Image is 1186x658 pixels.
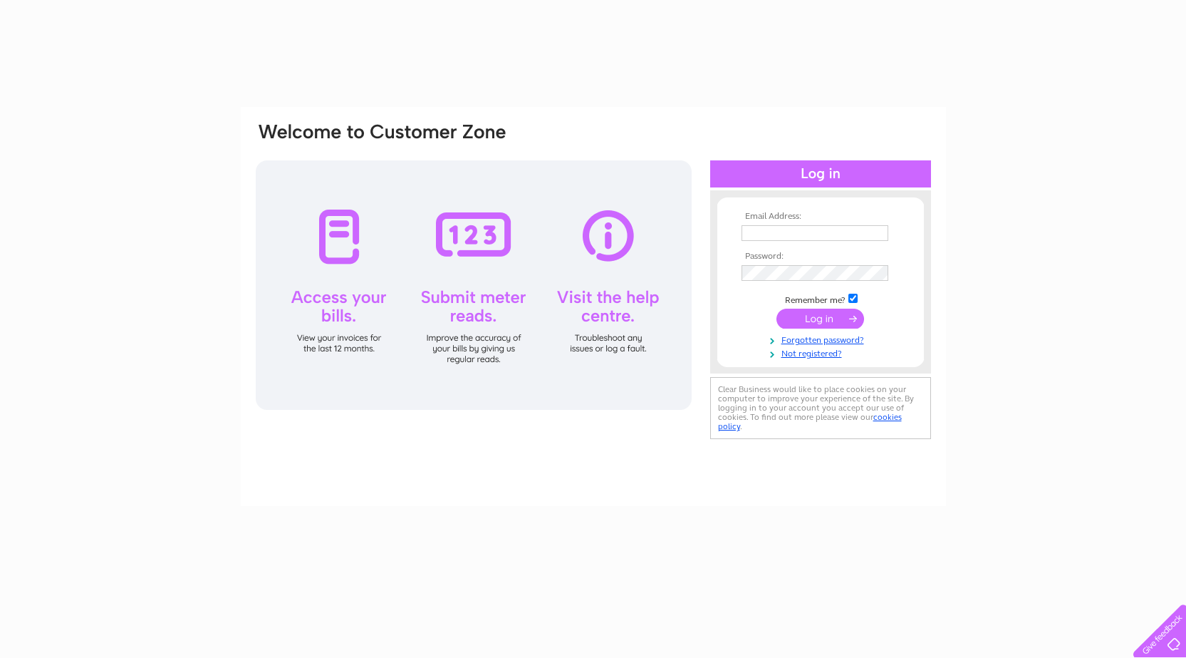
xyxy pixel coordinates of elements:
[738,292,903,306] td: Remember me?
[738,212,903,222] th: Email Address:
[718,412,902,431] a: cookies policy
[710,377,931,439] div: Clear Business would like to place cookies on your computer to improve your experience of the sit...
[738,252,903,262] th: Password:
[742,346,903,359] a: Not registered?
[742,332,903,346] a: Forgotten password?
[776,309,864,329] input: Submit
